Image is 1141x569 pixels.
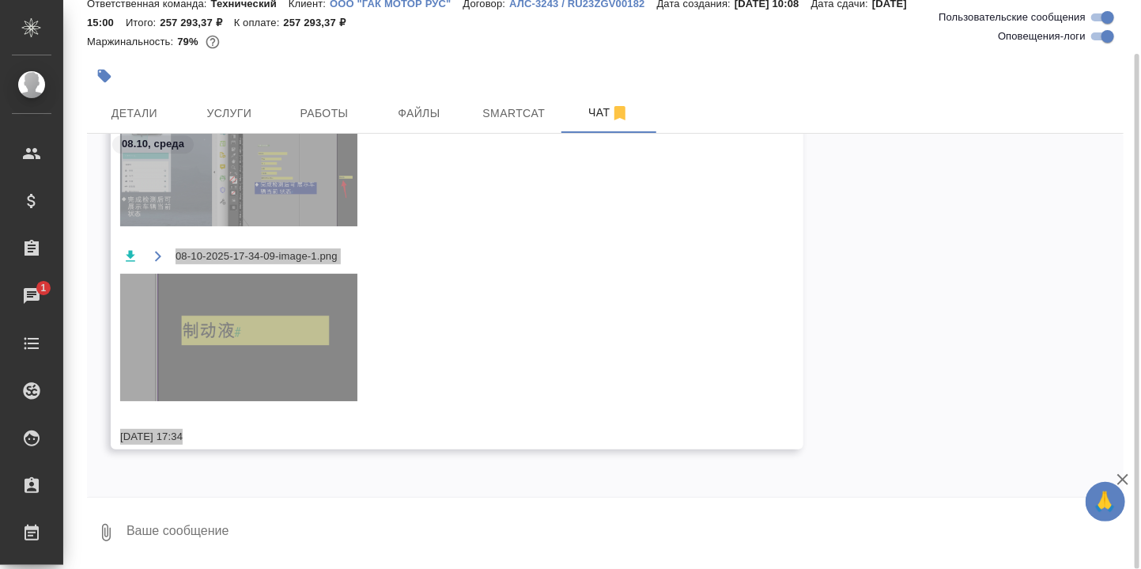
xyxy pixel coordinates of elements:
[571,103,647,123] span: Чат
[176,248,338,264] span: 08-10-2025-17-34-09-image-1.png
[126,17,160,28] p: Итого:
[160,17,233,28] p: 257 293,37 ₽
[31,280,55,296] span: 1
[87,59,122,93] button: Добавить тэг
[96,104,172,123] span: Детали
[381,104,457,123] span: Файлы
[610,104,629,123] svg: Отписаться
[120,274,357,401] img: 08-10-2025-17-34-09-image-1.png
[120,429,748,445] div: [DATE] 17:34
[4,276,59,316] a: 1
[1086,482,1125,522] button: 🙏
[998,28,1086,44] span: Оповещения-логи
[234,17,284,28] p: К оплате:
[939,9,1086,25] span: Пользовательские сообщения
[122,136,184,152] p: 08.10, среда
[148,246,168,266] button: Открыть на драйве
[120,246,140,266] button: Скачать
[286,104,362,123] span: Работы
[283,17,357,28] p: 257 293,37 ₽
[1092,485,1119,518] span: 🙏
[87,36,177,47] p: Маржинальность:
[476,104,552,123] span: Smartcat
[177,36,202,47] p: 79%
[191,104,267,123] span: Услуги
